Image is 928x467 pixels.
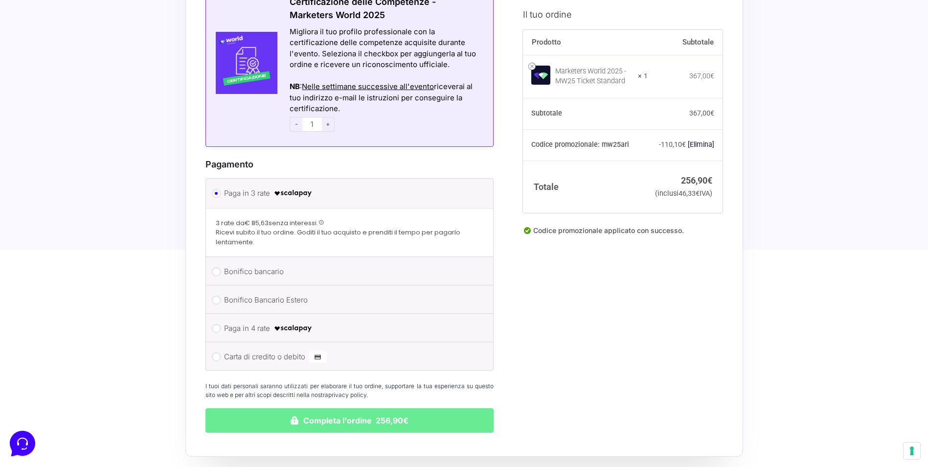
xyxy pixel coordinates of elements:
th: Totale [523,161,648,213]
span: 110,10 [661,140,686,148]
span: € [710,109,714,117]
bdi: 367,00 [689,109,714,117]
a: Open Help Center [122,137,180,145]
a: Rimuovi il codice promozionale mw25ari [688,140,714,148]
span: € [710,72,714,80]
a: privacy policy [328,391,366,398]
img: Certificazione-MW24-300x300-1.jpg [206,32,278,94]
bdi: 367,00 [689,72,714,80]
div: Migliora il tuo profilo professionale con la certificazione delle competenze acquisite durante l'... [290,26,481,70]
span: Your Conversations [16,55,79,63]
p: Help [152,328,164,337]
iframe: Customerly Messenger Launcher [8,429,37,458]
div: : riceverai al tuo indirizzo e-mail le istruzioni per conseguire la certificazione. [290,81,481,115]
button: Start a Conversation [16,98,180,117]
strong: × 1 [638,71,648,81]
button: Le tue preferenze relative al consenso per le tecnologie di tracciamento [904,443,920,459]
label: Carta di credito o debito [224,350,472,364]
p: I tuoi dati personali saranno utilizzati per elaborare il tuo ordine, supportare la tua esperienz... [205,382,494,399]
img: dark [16,70,35,90]
img: scalapay-logo-black.png [273,323,313,334]
input: Search for an Article... [22,158,160,168]
span: Nelle settimane successive all'evento [302,82,434,91]
button: Completa l'ordine 256,90€ [205,408,494,433]
td: - [648,129,723,161]
label: Paga in 4 rate [224,321,472,336]
h3: Pagamento [205,158,494,171]
div: Azioni del messaggio [290,70,481,82]
th: Prodotto [523,29,648,55]
span: + [322,117,335,132]
span: € [707,175,712,185]
button: Home [8,314,68,337]
p: Home [29,328,46,337]
button: Help [128,314,188,337]
input: 1 [302,117,322,132]
img: Carta di credito o debito [309,351,327,363]
bdi: 256,90 [681,175,712,185]
p: Messages [84,328,112,337]
img: dark [31,70,51,90]
div: Codice promozionale applicato con successo. [523,225,723,243]
strong: NB [290,82,300,91]
span: - [290,117,302,132]
img: dark [47,70,67,90]
small: (inclusi IVA) [655,189,712,197]
th: Codice promozionale: mw25ari [523,129,648,161]
img: Marketers World 2025 - MW25 Ticket Standard [531,65,550,84]
h2: Hello from Marketers 👋 [8,8,164,39]
div: Marketers World 2025 - MW25 Ticket Standard [555,67,632,86]
img: scalapay-logo-black.png [273,187,313,199]
span: € [696,189,700,197]
span: Start a Conversation [70,104,137,112]
label: Bonifico Bancario Estero [224,293,472,307]
span: € [682,140,686,148]
span: 46,33 [679,189,700,197]
button: Messages [68,314,128,337]
h3: Il tuo ordine [523,7,723,21]
label: Bonifico bancario [224,264,472,279]
label: Paga in 3 rate [224,186,472,201]
span: Find an Answer [16,137,67,145]
th: Subtotale [648,29,723,55]
th: Subtotale [523,98,648,129]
